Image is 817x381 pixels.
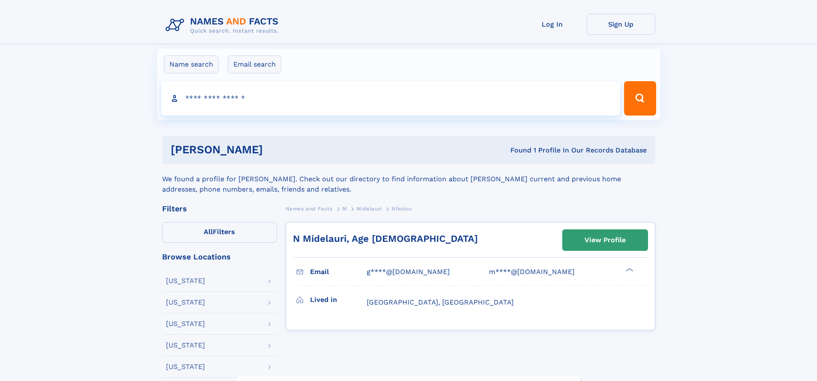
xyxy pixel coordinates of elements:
label: Filters [162,222,277,243]
h3: Lived in [310,293,367,307]
a: View Profile [563,230,648,250]
input: search input [161,81,621,116]
a: Log In [518,14,587,35]
button: Search Button [624,81,656,116]
div: View Profile [585,230,626,250]
h3: Email [310,265,367,279]
div: [US_STATE] [166,277,205,284]
div: We found a profile for [PERSON_NAME]. Check out our directory to find information about [PERSON_N... [162,164,655,195]
div: Browse Locations [162,253,277,261]
span: Midelauri [356,206,382,212]
a: Names and Facts [286,203,333,214]
div: [US_STATE] [166,363,205,370]
a: M [342,203,347,214]
label: Name search [164,55,219,73]
span: [GEOGRAPHIC_DATA], [GEOGRAPHIC_DATA] [367,298,514,306]
a: Midelauri [356,203,382,214]
span: M [342,206,347,212]
label: Email search [228,55,281,73]
div: Found 1 Profile In Our Records Database [386,146,647,155]
div: [US_STATE] [166,299,205,306]
div: ❯ [624,267,634,273]
a: Sign Up [587,14,655,35]
img: Logo Names and Facts [162,14,286,37]
a: N Midelauri, Age [DEMOGRAPHIC_DATA] [293,233,478,244]
div: Filters [162,205,277,213]
span: Nikoloz [392,206,412,212]
div: [US_STATE] [166,320,205,327]
h1: [PERSON_NAME] [171,144,387,155]
span: All [204,228,213,236]
div: [US_STATE] [166,342,205,349]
